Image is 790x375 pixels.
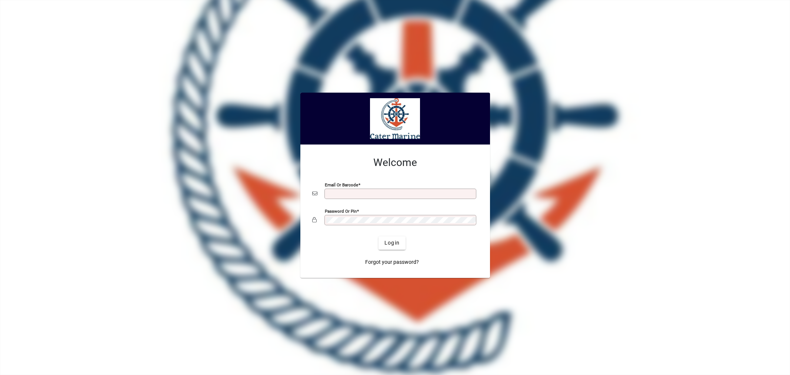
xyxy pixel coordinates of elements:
[379,236,406,250] button: Login
[362,256,422,269] a: Forgot your password?
[325,182,358,187] mat-label: Email or Barcode
[365,258,419,266] span: Forgot your password?
[325,208,357,213] mat-label: Password or Pin
[312,156,478,169] h2: Welcome
[384,239,400,247] span: Login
